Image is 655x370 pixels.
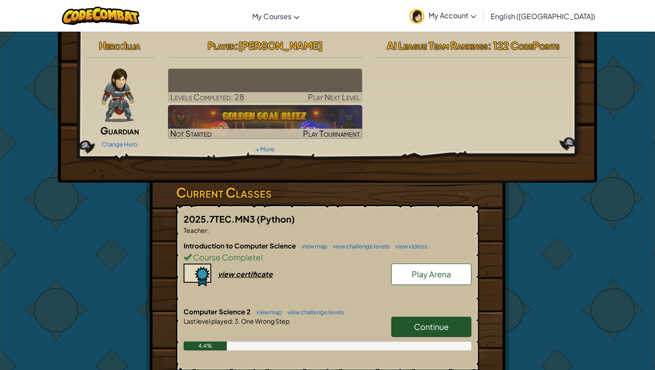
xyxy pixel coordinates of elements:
[405,2,481,30] a: My Account
[387,39,488,52] span: AI League Team Rankings
[328,243,390,250] a: view challenge levels
[252,309,282,316] a: view map
[102,69,134,122] img: guardian-pose.png
[233,317,240,325] span: 3.
[184,241,297,250] span: Introduction to Computer Science
[184,226,207,234] span: Teacher
[207,226,209,234] span: :
[248,4,304,28] a: My Courses
[168,105,363,139] a: Not StartedPlay Tournament
[491,12,595,21] span: English ([GEOGRAPHIC_DATA])
[488,39,560,52] span: : 122 CodePoints
[308,92,360,102] span: Play Next Level
[184,269,273,279] a: view certificate
[102,141,138,148] a: Change Hero
[256,146,274,153] a: + More
[184,213,257,224] span: 2025.7TEC.MN3
[252,12,291,21] span: My Courses
[261,252,263,262] span: !
[238,39,323,52] span: [PERSON_NAME]
[240,317,290,325] span: One Wrong Step
[303,128,360,138] span: Play Tournament
[62,7,140,25] img: CodeCombat logo
[391,243,428,250] a: view videos
[168,105,363,139] img: Golden Goal
[235,39,238,52] span: :
[120,39,124,52] span: :
[232,317,233,325] span: :
[412,269,451,279] span: Play Arena
[184,264,211,287] img: certificate-icon.png
[192,252,261,262] span: Course Complete
[176,183,479,203] h3: Current Classes
[184,307,252,316] span: Computer Science 2
[257,213,295,224] span: (Python)
[100,124,139,137] span: Guardian
[414,321,449,332] span: Continue
[297,243,327,250] a: view map
[184,342,227,350] div: 4.4%
[170,92,244,102] span: Levels Completed: 28
[170,128,212,138] span: Not Started
[283,309,344,316] a: view challenge levels
[429,11,476,20] span: My Account
[486,4,600,28] a: English ([GEOGRAPHIC_DATA])
[124,39,140,52] span: Illia
[409,9,424,24] img: avatar
[99,39,120,52] span: Hero
[168,69,363,102] a: Play Next Level
[218,269,273,279] div: view certificate
[184,317,232,325] span: Last level played
[208,39,235,52] span: Player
